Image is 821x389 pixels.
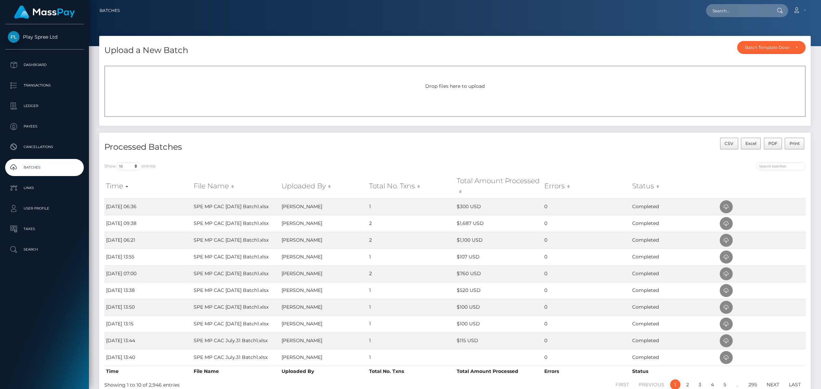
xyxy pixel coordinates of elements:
[104,215,192,232] td: [DATE] 09:38
[116,162,142,170] select: Showentries
[543,174,630,198] th: Errors: activate to sort column ascending
[367,316,455,332] td: 1
[104,232,192,249] td: [DATE] 06:21
[280,265,367,282] td: [PERSON_NAME]
[630,265,718,282] td: Completed
[543,316,630,332] td: 0
[367,265,455,282] td: 2
[192,174,279,198] th: File Name: activate to sort column ascending
[543,265,630,282] td: 0
[192,349,279,366] td: SPE MP CAC July.31 Batch1.xlsx
[104,282,192,299] td: [DATE] 13:38
[192,265,279,282] td: SPE MP CAC [DATE] Batch1.xlsx
[543,349,630,366] td: 0
[280,366,367,377] th: Uploaded By
[5,179,84,197] a: Links
[756,162,806,170] input: Search batches
[543,282,630,299] td: 0
[104,174,192,198] th: Time: activate to sort column ascending
[280,282,367,299] td: [PERSON_NAME]
[104,249,192,265] td: [DATE] 13:55
[630,174,718,198] th: Status: activate to sort column ascending
[745,141,756,146] span: Excel
[192,282,279,299] td: SPE MP CAC [DATE] Batch1.xlsx
[543,249,630,265] td: 0
[280,299,367,316] td: [PERSON_NAME]
[785,138,804,149] button: Print
[192,316,279,332] td: SPE MP CAC [DATE] Batch1.xlsx
[455,316,543,332] td: $100 USD
[280,198,367,215] td: [PERSON_NAME]
[725,141,733,146] span: CSV
[104,198,192,215] td: [DATE] 06:36
[455,332,543,349] td: $115 USD
[8,203,81,214] p: User Profile
[280,249,367,265] td: [PERSON_NAME]
[367,299,455,316] td: 1
[455,232,543,249] td: $1,100 USD
[8,224,81,234] p: Taxes
[280,232,367,249] td: [PERSON_NAME]
[280,174,367,198] th: Uploaded By: activate to sort column ascending
[706,4,770,17] input: Search...
[367,198,455,215] td: 1
[543,299,630,316] td: 0
[455,198,543,215] td: $300 USD
[104,349,192,366] td: [DATE] 13:40
[764,138,782,149] button: PDF
[367,349,455,366] td: 1
[280,332,367,349] td: [PERSON_NAME]
[280,349,367,366] td: [PERSON_NAME]
[741,138,761,149] button: Excel
[455,282,543,299] td: $520 USD
[5,97,84,115] a: Ledger
[100,3,120,18] a: Batches
[280,215,367,232] td: [PERSON_NAME]
[367,282,455,299] td: 1
[104,141,450,153] h4: Processed Batches
[5,241,84,258] a: Search
[737,41,806,54] button: Batch Template Download
[8,31,19,43] img: Play Spree Ltd
[543,366,630,377] th: Errors
[455,174,543,198] th: Total Amount Processed: activate to sort column ascending
[104,162,156,170] label: Show entries
[192,332,279,349] td: SPE MP CAC July.31 Batch1.xlsx
[14,5,75,19] img: MassPay Logo
[367,174,455,198] th: Total No. Txns: activate to sort column ascending
[5,138,84,156] a: Cancellations
[5,77,84,94] a: Transactions
[8,101,81,111] p: Ledger
[630,349,718,366] td: Completed
[280,316,367,332] td: [PERSON_NAME]
[8,244,81,255] p: Search
[104,332,192,349] td: [DATE] 13:44
[425,83,485,89] span: Drop files here to upload
[104,299,192,316] td: [DATE] 13:50
[630,282,718,299] td: Completed
[367,332,455,349] td: 1
[8,162,81,173] p: Batches
[8,80,81,91] p: Transactions
[367,249,455,265] td: 1
[543,198,630,215] td: 0
[455,265,543,282] td: $760 USD
[790,141,800,146] span: Print
[192,366,279,377] th: File Name
[104,265,192,282] td: [DATE] 07:00
[455,249,543,265] td: $107 USD
[630,198,718,215] td: Completed
[720,138,738,149] button: CSV
[5,56,84,73] a: Dashboard
[630,215,718,232] td: Completed
[5,220,84,238] a: Taxes
[192,215,279,232] td: SPE MP CAC [DATE] Batch1.xlsx
[192,198,279,215] td: SPE MP CAC [DATE] Batch1.xlsx
[5,159,84,176] a: Batches
[768,141,778,146] span: PDF
[455,215,543,232] td: $1,687 USD
[630,366,718,377] th: Status
[192,299,279,316] td: SPE MP CAC [DATE] Batch1.xlsx
[5,34,84,40] span: Play Spree Ltd
[192,249,279,265] td: SPE MP CAC [DATE] Batch1.xlsx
